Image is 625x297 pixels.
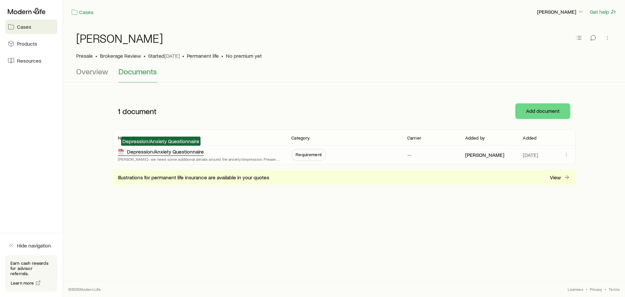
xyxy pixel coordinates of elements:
button: Get help [590,8,617,16]
p: [PERSON_NAME]- we need some additional details around the anxiety/depression. Please have [PERSON... [118,156,281,162]
span: [DATE] [164,52,180,59]
span: Overview [76,67,108,76]
span: • [144,52,146,59]
p: Added [523,135,536,141]
div: Earn cash rewards for advisor referrals.Learn more [5,255,57,292]
a: Cases [71,8,94,16]
p: [PERSON_NAME] [537,8,584,15]
a: Products [5,37,57,51]
a: Privacy [590,287,602,292]
span: Hide navigation [17,242,51,249]
span: Cases [17,23,31,30]
button: Add document [515,103,570,119]
span: Documents [118,67,157,76]
a: Cases [5,20,57,34]
a: Licenses [568,287,583,292]
p: View [550,174,561,181]
p: [PERSON_NAME] [465,152,504,158]
span: No premium yet [226,52,262,59]
p: Earn cash rewards for advisor referrals. [10,260,52,276]
span: Illustrations for permanent life insurance are available in your quotes [118,174,269,181]
h1: [PERSON_NAME] [76,32,163,45]
p: © 2025 Modern Life [68,287,101,292]
span: Resources [17,57,41,64]
span: • [605,287,606,292]
button: Hide navigation [5,238,57,253]
span: Products [17,40,37,47]
span: Requirement [296,152,322,157]
span: [DATE] [523,152,538,158]
p: Carrier [407,135,421,141]
span: Permanent life [187,52,219,59]
p: Started [148,52,180,59]
a: View [549,174,570,181]
p: Added by [465,135,485,141]
button: [PERSON_NAME] [537,8,584,16]
p: Category [291,135,310,141]
span: • [182,52,184,59]
span: • [221,52,223,59]
div: Depression/Anxiety Questionnaire [118,148,204,156]
span: 1 [118,107,120,116]
span: • [586,287,587,292]
p: Presale [76,52,93,59]
span: Brokerage Review [100,52,141,59]
span: • [95,52,97,59]
p: — [407,152,411,158]
span: document [122,107,157,116]
p: Name [118,135,130,141]
a: Terms [609,287,620,292]
a: Resources [5,53,57,68]
span: Learn more [11,281,34,285]
div: Case details tabs [76,67,612,82]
